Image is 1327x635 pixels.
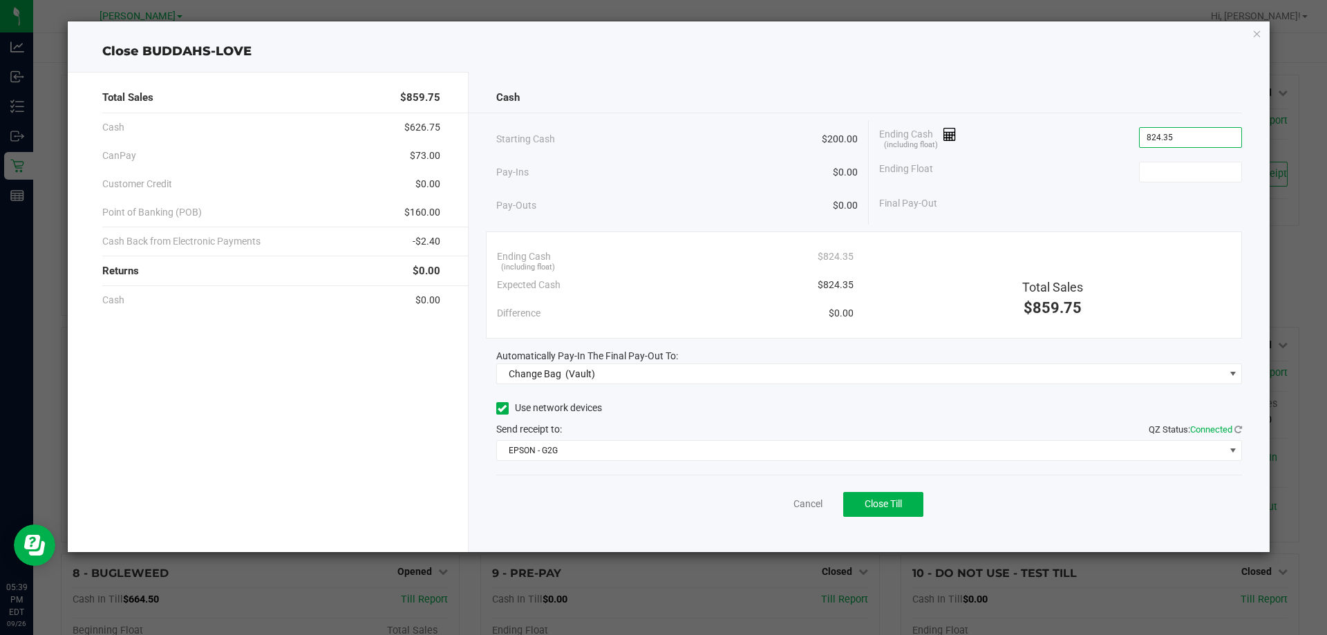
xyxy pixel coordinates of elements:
[404,205,440,220] span: $160.00
[565,368,595,379] span: (Vault)
[496,165,529,180] span: Pay-Ins
[102,149,136,163] span: CanPay
[1190,424,1232,435] span: Connected
[14,524,55,566] iframe: Resource center
[822,132,858,146] span: $200.00
[1149,424,1242,435] span: QZ Status:
[102,293,124,307] span: Cash
[509,368,561,379] span: Change Bag
[501,262,555,274] span: (including float)
[818,249,854,264] span: $824.35
[884,140,938,151] span: (including float)
[879,127,957,148] span: Ending Cash
[102,120,124,135] span: Cash
[497,441,1225,460] span: EPSON - G2G
[68,42,1270,61] div: Close BUDDAHS-LOVE
[843,492,923,517] button: Close Till
[793,497,822,511] a: Cancel
[102,177,172,191] span: Customer Credit
[1022,280,1083,294] span: Total Sales
[102,234,261,249] span: Cash Back from Electronic Payments
[496,198,536,213] span: Pay-Outs
[404,120,440,135] span: $626.75
[415,293,440,307] span: $0.00
[102,256,440,286] div: Returns
[496,132,555,146] span: Starting Cash
[496,350,678,361] span: Automatically Pay-In The Final Pay-Out To:
[102,90,153,106] span: Total Sales
[879,162,933,182] span: Ending Float
[496,424,562,435] span: Send receipt to:
[400,90,440,106] span: $859.75
[102,205,202,220] span: Point of Banking (POB)
[496,90,520,106] span: Cash
[415,177,440,191] span: $0.00
[833,198,858,213] span: $0.00
[413,234,440,249] span: -$2.40
[1024,299,1082,316] span: $859.75
[833,165,858,180] span: $0.00
[410,149,440,163] span: $73.00
[497,249,551,264] span: Ending Cash
[497,306,540,321] span: Difference
[413,263,440,279] span: $0.00
[879,196,937,211] span: Final Pay-Out
[497,278,561,292] span: Expected Cash
[818,278,854,292] span: $824.35
[829,306,854,321] span: $0.00
[865,498,902,509] span: Close Till
[496,401,602,415] label: Use network devices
